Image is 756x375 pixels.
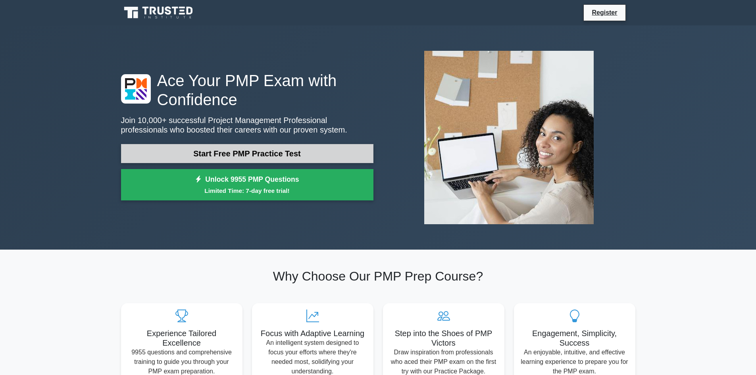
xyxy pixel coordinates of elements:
a: Start Free PMP Practice Test [121,144,373,163]
small: Limited Time: 7-day free trial! [131,186,364,195]
p: Join 10,000+ successful Project Management Professional professionals who boosted their careers w... [121,115,373,135]
a: Register [587,8,622,17]
h5: Engagement, Simplicity, Success [520,329,629,348]
h1: Ace Your PMP Exam with Confidence [121,71,373,109]
h5: Focus with Adaptive Learning [258,329,367,338]
a: Unlock 9955 PMP QuestionsLimited Time: 7-day free trial! [121,169,373,201]
h5: Experience Tailored Excellence [127,329,236,348]
h5: Step into the Shoes of PMP Victors [389,329,498,348]
h2: Why Choose Our PMP Prep Course? [121,269,635,284]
